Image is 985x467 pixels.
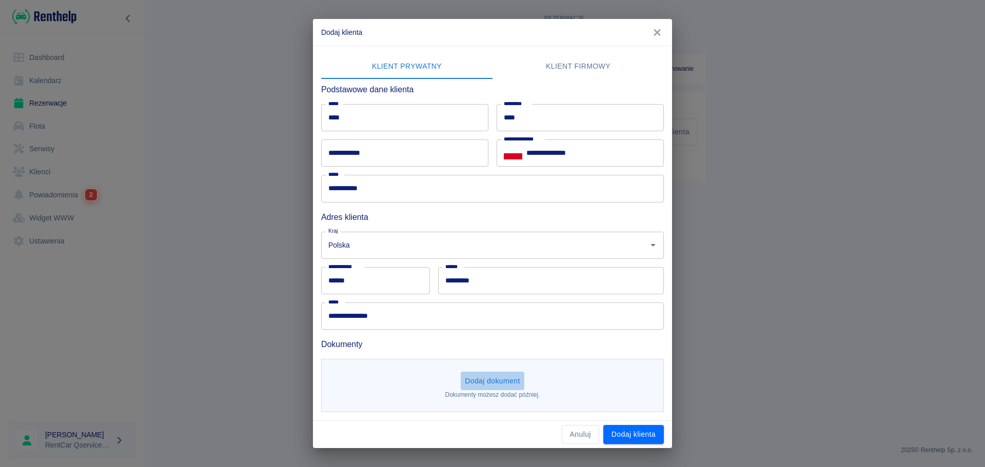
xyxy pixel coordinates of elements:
button: Select country [504,146,522,161]
button: Dodaj klienta [603,425,664,444]
p: Dokumenty możesz dodać później. [445,390,540,399]
label: Kraj [328,227,338,235]
button: Otwórz [646,238,660,252]
button: Klient prywatny [321,54,493,79]
h6: Podstawowe dane klienta [321,83,664,96]
h6: Dokumenty [321,338,664,351]
button: Dodaj dokument [461,372,524,391]
button: Anuluj [562,425,599,444]
div: lab API tabs example [321,54,664,79]
h2: Dodaj klienta [313,19,672,46]
h6: Adres klienta [321,211,664,224]
button: Klient firmowy [493,54,664,79]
